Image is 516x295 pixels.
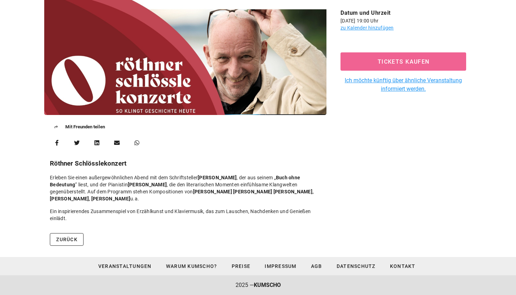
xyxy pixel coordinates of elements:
span: Preise [231,263,250,269]
p: Ein inspirierendes Zusammenspiel von Erzählkunst und Klaviermusik, das zum Lauschen, Nachdenken u... [50,208,321,222]
h3: Röthner Schlösslekonzert [50,159,321,168]
a: Datenschutz [331,260,381,272]
div: [DATE] 19:00 Uhr [340,17,466,24]
a: Warum KUMSCHO? [160,260,223,272]
span: Tickets kaufen [349,58,458,65]
span: AGB [311,263,322,269]
strong: KUMSCHO [254,282,281,288]
span: Kontakt [390,263,416,269]
strong: [PERSON_NAME] [128,182,167,187]
span: Impressum [264,263,297,269]
a: zu Kalender hinzufügen [340,25,394,31]
a: Preise [225,260,256,272]
a: Impressum [259,260,302,272]
span: Veranstaltungen [98,263,152,269]
strong: [PERSON_NAME] [198,175,237,180]
span: zurück [56,237,78,242]
p: Erleben Sie einen außergewöhnlichen Abend mit dem Schriftsteller , der aus seinem „ “ liest, und ... [50,174,321,202]
div: Datum und Uhrzeit [340,9,466,17]
a: Veranstaltungen [92,260,157,272]
a: Ich möchte künftig über ähnliche Veranstaltung informiert werden. [340,76,466,93]
button: Tickets kaufen [340,52,466,71]
a: Kontakt [384,260,421,272]
span: Datenschutz [336,263,376,269]
a: AGB [305,260,328,272]
h5: Mit Freunden teilen [44,115,326,133]
span: Warum KUMSCHO? [166,263,217,269]
a: zurück [50,233,84,246]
